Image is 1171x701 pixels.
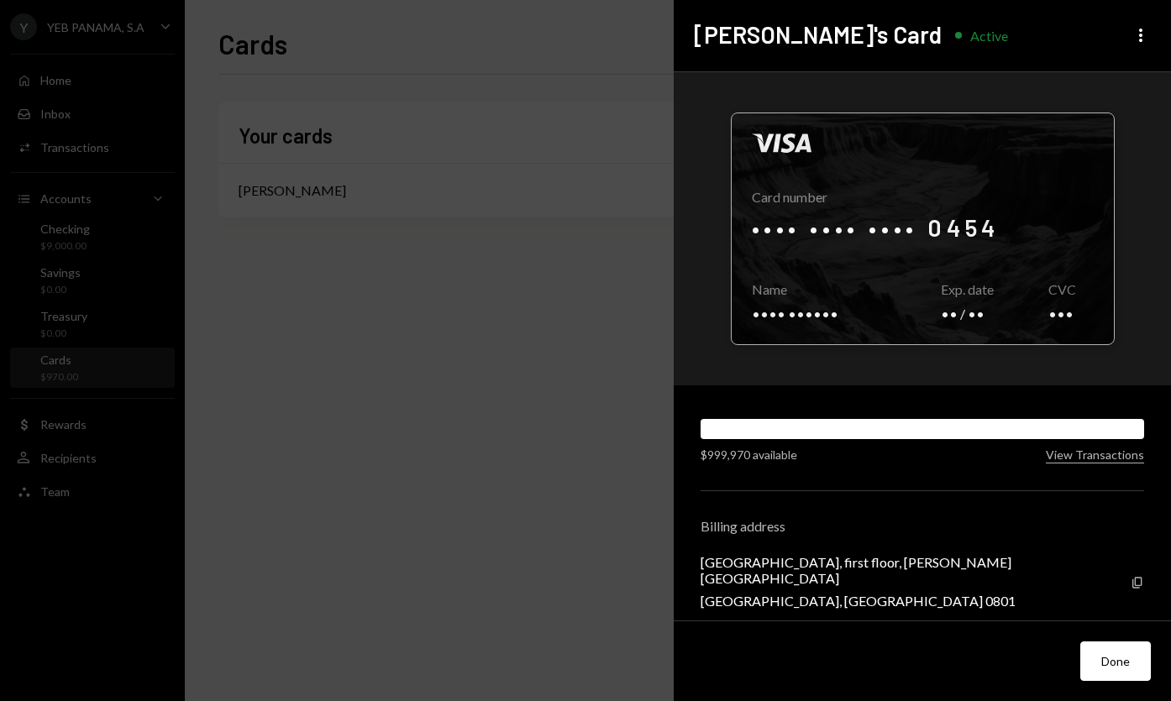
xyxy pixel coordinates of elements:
button: Done [1080,641,1151,681]
button: View Transactions [1046,447,1144,463]
div: Billing address [701,518,1144,534]
div: [GEOGRAPHIC_DATA], first floor, [PERSON_NAME][GEOGRAPHIC_DATA] [701,554,1131,586]
div: Click to reveal [731,112,1115,345]
h2: [PERSON_NAME]'s Card [694,18,942,51]
div: $999,970 available [701,446,797,463]
div: Active [970,28,1008,44]
div: [GEOGRAPHIC_DATA], [GEOGRAPHIC_DATA] 0801 [701,593,1131,609]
